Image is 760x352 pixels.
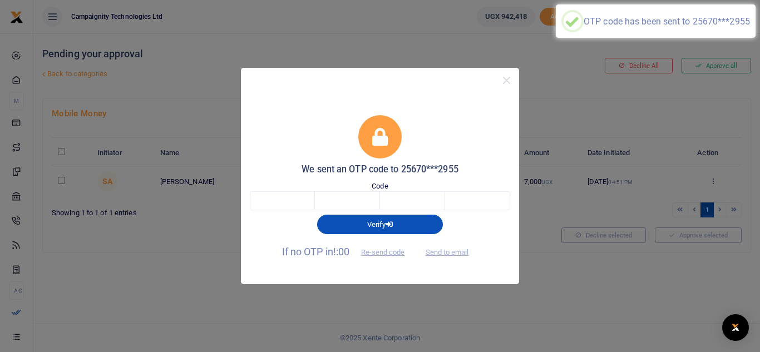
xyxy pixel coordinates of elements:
span: If no OTP in [282,246,414,257]
button: Close [499,72,515,88]
h5: We sent an OTP code to 25670***2955 [250,164,510,175]
span: !:00 [333,246,349,257]
button: Verify [317,215,443,234]
div: Open Intercom Messenger [722,314,749,341]
div: OTP code has been sent to 25670***2955 [584,16,750,27]
label: Code [372,181,388,192]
